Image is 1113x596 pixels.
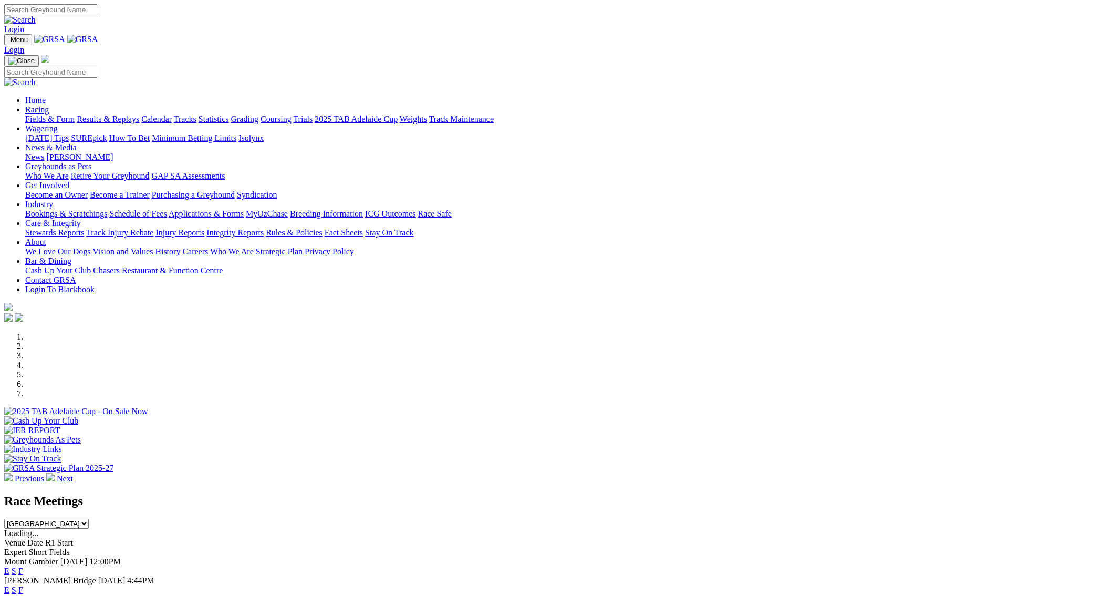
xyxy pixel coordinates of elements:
[182,247,208,256] a: Careers
[45,538,73,547] span: R1 Start
[25,200,53,209] a: Industry
[25,209,1109,219] div: Industry
[4,435,81,445] img: Greyhounds As Pets
[4,78,36,87] img: Search
[25,247,1109,256] div: About
[18,585,23,594] a: F
[25,162,91,171] a: Greyhounds as Pets
[199,115,229,124] a: Statistics
[4,313,13,322] img: facebook.svg
[365,228,413,237] a: Stay On Track
[290,209,363,218] a: Breeding Information
[25,115,75,124] a: Fields & Form
[141,115,172,124] a: Calendar
[169,209,244,218] a: Applications & Forms
[400,115,427,124] a: Weights
[418,209,451,218] a: Race Safe
[89,557,121,566] span: 12:00PM
[49,548,69,557] span: Fields
[174,115,196,124] a: Tracks
[4,426,60,435] img: IER REPORT
[315,115,398,124] a: 2025 TAB Adelaide Cup
[60,557,88,566] span: [DATE]
[25,124,58,133] a: Wagering
[4,4,97,15] input: Search
[25,190,1109,200] div: Get Involved
[98,576,126,585] span: [DATE]
[25,152,1109,162] div: News & Media
[4,407,148,416] img: 2025 TAB Adelaide Cup - On Sale Now
[246,209,288,218] a: MyOzChase
[4,34,32,45] button: Toggle navigation
[4,557,58,566] span: Mount Gambier
[46,152,113,161] a: [PERSON_NAME]
[152,190,235,199] a: Purchasing a Greyhound
[4,25,24,34] a: Login
[25,133,1109,143] div: Wagering
[86,228,153,237] a: Track Injury Rebate
[127,576,154,585] span: 4:44PM
[4,445,62,454] img: Industry Links
[4,55,39,67] button: Toggle navigation
[25,105,49,114] a: Racing
[4,67,97,78] input: Search
[25,256,71,265] a: Bar & Dining
[365,209,415,218] a: ICG Outcomes
[4,454,61,464] img: Stay On Track
[18,567,23,576] a: F
[29,548,47,557] span: Short
[11,36,28,44] span: Menu
[4,416,78,426] img: Cash Up Your Club
[305,247,354,256] a: Privacy Policy
[4,473,13,481] img: chevron-left-pager-white.svg
[25,133,69,142] a: [DATE] Tips
[71,171,150,180] a: Retire Your Greyhound
[25,266,91,275] a: Cash Up Your Club
[25,171,69,180] a: Who We Are
[25,275,76,284] a: Contact GRSA
[429,115,494,124] a: Track Maintenance
[34,35,65,44] img: GRSA
[4,567,9,576] a: E
[4,538,25,547] span: Venue
[25,181,69,190] a: Get Involved
[4,474,46,483] a: Previous
[71,133,107,142] a: SUREpick
[8,57,35,65] img: Close
[155,247,180,256] a: History
[210,247,254,256] a: Who We Are
[4,548,27,557] span: Expert
[293,115,313,124] a: Trials
[152,133,236,142] a: Minimum Betting Limits
[46,474,73,483] a: Next
[57,474,73,483] span: Next
[90,190,150,199] a: Become a Trainer
[67,35,98,44] img: GRSA
[46,473,55,481] img: chevron-right-pager-white.svg
[25,152,44,161] a: News
[4,464,113,473] img: GRSA Strategic Plan 2025-27
[4,45,24,54] a: Login
[25,285,95,294] a: Login To Blackbook
[25,115,1109,124] div: Racing
[25,190,88,199] a: Become an Owner
[25,143,77,152] a: News & Media
[4,303,13,311] img: logo-grsa-white.png
[15,313,23,322] img: twitter.svg
[93,266,223,275] a: Chasers Restaurant & Function Centre
[12,567,16,576] a: S
[266,228,323,237] a: Rules & Policies
[15,474,44,483] span: Previous
[256,247,303,256] a: Strategic Plan
[4,585,9,594] a: E
[4,15,36,25] img: Search
[4,494,1109,508] h2: Race Meetings
[4,529,38,538] span: Loading...
[109,209,167,218] a: Schedule of Fees
[261,115,292,124] a: Coursing
[25,247,90,256] a: We Love Our Dogs
[25,96,46,105] a: Home
[25,228,1109,238] div: Care & Integrity
[238,133,264,142] a: Isolynx
[237,190,277,199] a: Syndication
